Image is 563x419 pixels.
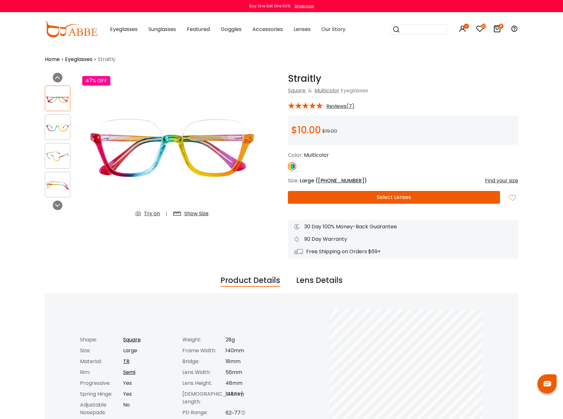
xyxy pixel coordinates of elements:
span: Multicolor [304,151,329,159]
div: Find your size [485,177,518,185]
div: Buy One Get One 50% [249,3,290,9]
div: Free Shipping on Orders $69+ [294,248,512,255]
span: Eyeglasses [341,87,368,94]
span: & [307,87,313,94]
div: Bridge: [182,358,226,365]
img: Straitly Multicolor TR Eyeglasses , SpringHinges , UniversalBridgeFit Frames from ABBE Glasses [45,121,70,133]
span: Reviews(7) [326,103,354,109]
button: Select Lenses [288,191,500,204]
a: Home [45,56,60,63]
div: No [123,401,176,416]
div: Yes [123,390,176,398]
div: Lens Details [296,275,343,287]
a: 20 [476,26,484,34]
div: Yes [123,379,176,387]
i: PD Range Message [241,410,246,415]
div: Spring Hinge: [80,390,123,398]
div: 140mm [226,347,278,354]
div: 62~77 [226,409,278,417]
a: Square [288,87,305,94]
div: 48mm [226,379,278,387]
span: Lenses [294,26,311,33]
div: Material: [80,358,123,365]
i: 20 [481,24,486,29]
img: chat [543,381,551,386]
span: Size: [288,177,298,184]
img: Straitly Multicolor TR Eyeglasses , SpringHinges , UniversalBridgeFit Frames from ABBE Glasses [45,150,70,162]
img: Straitly Multicolor TR Eyeglasses , SpringHinges , UniversalBridgeFit Frames from ABBE Glasses [45,179,70,191]
h1: Straitly [288,73,518,84]
span: Color: [288,151,303,159]
div: Progressive: [80,379,123,387]
span: Our Story [321,26,345,33]
div: Adjustable Nosepads: [80,401,123,416]
a: TR [123,358,130,365]
div: 47% OFF [82,76,110,86]
div: 148mm [226,390,278,406]
a: 8 [493,26,501,34]
span: [PHONE_NUMBER] [318,177,364,184]
div: Rim: [80,369,123,376]
img: Straitly Multicolor TR Eyeglasses , SpringHinges , UniversalBridgeFit Frames from ABBE Glasses [45,92,70,105]
div: 30 Day 100% Money-Back Guarantee [294,223,512,231]
div: Frame Width: [182,347,226,354]
div: Shop now [295,3,314,9]
span: Featured [187,26,210,33]
a: Multicolor [314,87,339,94]
div: PD Range: [182,409,226,417]
div: 28g [226,336,278,344]
div: 18mm [226,358,278,365]
img: Straitly Multicolor TR Eyeglasses , SpringHinges , UniversalBridgeFit Frames from ABBE Glasses [82,73,262,223]
div: Show Size [184,210,209,217]
div: Size: [80,347,123,354]
span: Sunglasses [148,26,176,33]
div: Lens Height: [182,379,226,387]
img: abbeglasses.com [45,21,97,37]
div: Large [123,347,176,354]
a: Square [123,336,141,343]
div: Try on [144,210,160,217]
div: Shape: [80,336,123,344]
img: like [509,194,516,202]
a: Shop now [291,3,314,9]
a: Eyeglasses [65,56,92,63]
span: Eyeglasses [110,26,138,33]
a: Semi [123,369,135,376]
span: Accessories [252,26,283,33]
i: 8 [498,24,504,29]
span: Straitly [98,56,115,63]
div: Weight: [182,336,226,344]
div: [DEMOGRAPHIC_DATA] Length: [182,390,226,406]
span: $10.00 [291,123,321,137]
div: Lens Width: [182,369,226,376]
div: 56mm [226,369,278,376]
span: Goggles [221,26,242,33]
div: Product Details [220,275,280,287]
div: 90 Day Warranty [294,235,512,243]
span: $19.00 [322,127,337,135]
span: Large ( ) [300,177,367,184]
